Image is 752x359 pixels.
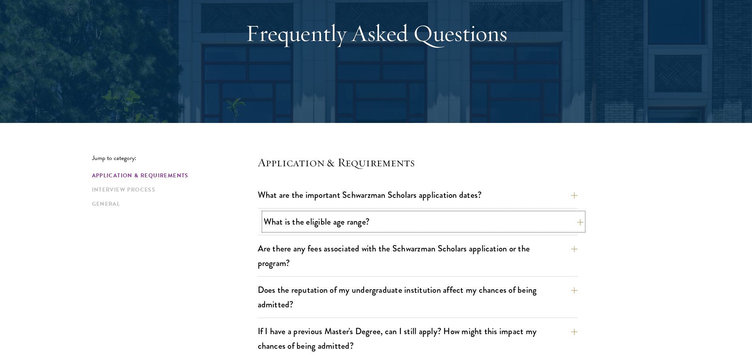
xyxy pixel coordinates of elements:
button: What is the eligible age range? [264,213,583,231]
button: Are there any fees associated with the Schwarzman Scholars application or the program? [258,240,578,272]
p: Jump to category: [92,154,258,162]
a: General [92,200,253,208]
a: Interview Process [92,186,253,194]
button: What are the important Schwarzman Scholars application dates? [258,186,578,204]
h4: Application & Requirements [258,154,578,170]
button: If I have a previous Master's Degree, can I still apply? How might this impact my chances of bein... [258,322,578,355]
a: Application & Requirements [92,171,253,180]
h1: Frequently Asked Questions [240,19,512,47]
button: Does the reputation of my undergraduate institution affect my chances of being admitted? [258,281,578,313]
